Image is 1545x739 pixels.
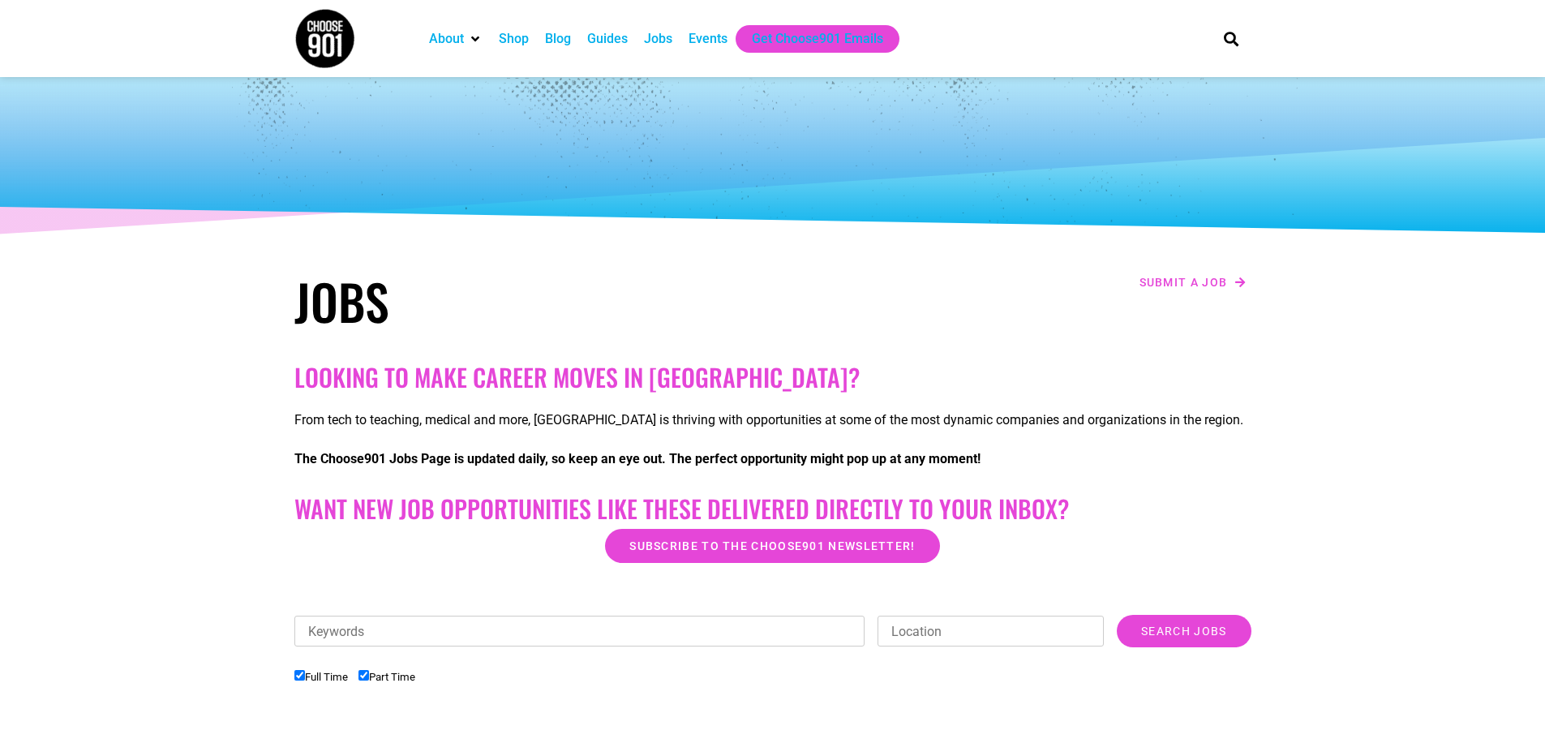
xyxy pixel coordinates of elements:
[294,670,305,681] input: Full Time
[878,616,1104,647] input: Location
[629,540,915,552] span: Subscribe to the Choose901 newsletter!
[752,29,883,49] a: Get Choose901 Emails
[605,529,939,563] a: Subscribe to the Choose901 newsletter!
[587,29,628,49] a: Guides
[294,671,348,683] label: Full Time
[1135,272,1251,293] a: Submit a job
[294,616,865,647] input: Keywords
[358,671,415,683] label: Part Time
[421,25,491,53] div: About
[358,670,369,681] input: Part Time
[294,272,765,330] h1: Jobs
[1139,277,1228,288] span: Submit a job
[294,410,1251,430] p: From tech to teaching, medical and more, [GEOGRAPHIC_DATA] is thriving with opportunities at some...
[294,363,1251,392] h2: Looking to make career moves in [GEOGRAPHIC_DATA]?
[1117,615,1251,647] input: Search Jobs
[1217,25,1244,52] div: Search
[689,29,727,49] a: Events
[429,29,464,49] a: About
[294,494,1251,523] h2: Want New Job Opportunities like these Delivered Directly to your Inbox?
[294,451,981,466] strong: The Choose901 Jobs Page is updated daily, so keep an eye out. The perfect opportunity might pop u...
[644,29,672,49] a: Jobs
[499,29,529,49] a: Shop
[421,25,1196,53] nav: Main nav
[545,29,571,49] a: Blog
